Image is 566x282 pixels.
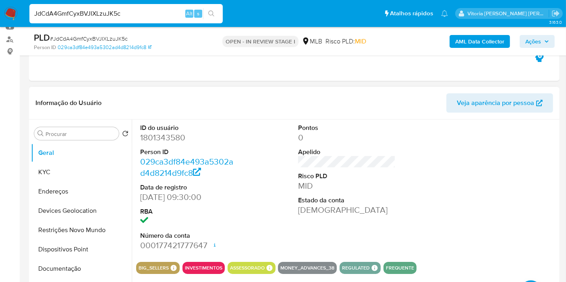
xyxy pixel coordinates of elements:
span: Atalhos rápidos [390,9,433,18]
span: # JdCdA4GmfCyxBVJIXLzuJK5c [50,35,128,43]
button: Veja aparência por pessoa [446,93,553,113]
input: Pesquise usuários ou casos... [29,8,223,19]
dt: Número da conta [140,231,238,240]
button: AML Data Collector [450,35,510,48]
dd: MID [298,180,396,191]
b: PLD [34,31,50,44]
dt: Person ID [140,148,238,156]
a: 029ca3df84e493a5302ad4d8214d9fc8 [58,44,151,51]
dt: Apelido [298,148,396,156]
p: OPEN - IN REVIEW STAGE I [222,36,299,47]
h1: Informação do Usuário [35,99,102,107]
a: 029ca3df84e493a5302ad4d8214d9fc8 [140,156,233,179]
span: Ações [525,35,541,48]
span: Risco PLD: [326,37,366,46]
span: MID [355,37,366,46]
button: Ações [520,35,555,48]
button: Retornar ao pedido padrão [122,130,129,139]
span: Alt [186,10,193,17]
div: MLB [302,37,322,46]
a: Sair [551,9,560,18]
span: Veja aparência por pessoa [457,93,534,113]
input: Procurar [46,130,116,138]
dt: Risco PLD [298,172,396,181]
button: Devices Geolocation [31,201,132,220]
button: search-icon [203,8,220,19]
dt: RBA [140,207,238,216]
b: Person ID [34,44,56,51]
dd: [DEMOGRAPHIC_DATA] [298,204,396,216]
button: Documentação [31,259,132,278]
span: 3.163.0 [549,19,562,25]
button: Geral [31,143,132,163]
dd: [DATE] 09:30:00 [140,191,238,203]
dd: 0 [298,132,396,143]
dd: 000177421777647 [140,240,238,251]
button: Endereços [31,182,132,201]
button: Restrições Novo Mundo [31,220,132,240]
p: vitoria.caldeira@mercadolivre.com [468,10,549,17]
dt: Pontos [298,124,396,132]
dt: Data de registro [140,183,238,192]
span: s [197,10,199,17]
button: Procurar [37,130,44,137]
a: Notificações [441,10,448,17]
dd: 1801343580 [140,132,238,143]
button: KYC [31,163,132,182]
dt: Estado da conta [298,196,396,205]
b: AML Data Collector [455,35,504,48]
dt: ID do usuário [140,124,238,132]
button: Dispositivos Point [31,240,132,259]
